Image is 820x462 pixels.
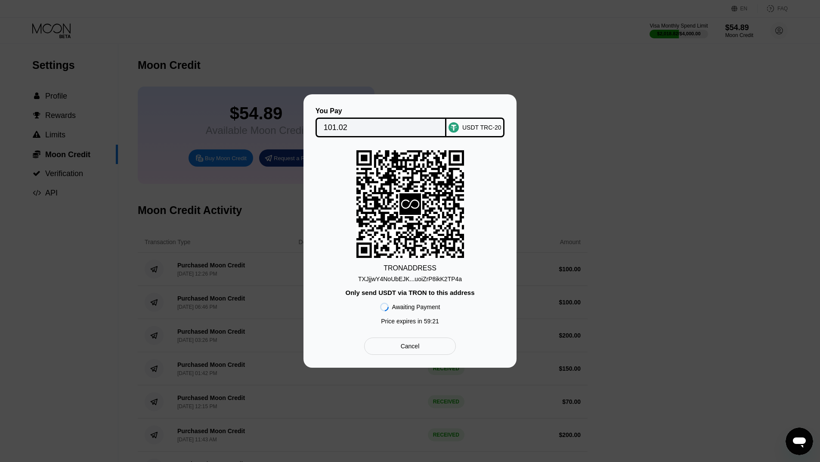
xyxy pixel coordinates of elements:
[786,428,813,455] iframe: Button to launch messaging window
[462,124,501,131] div: USDT TRC-20
[392,304,440,310] div: Awaiting Payment
[384,264,436,272] div: TRON ADDRESS
[401,342,420,350] div: Cancel
[424,318,439,325] span: 59 : 21
[364,338,456,355] div: Cancel
[345,289,474,296] div: Only send USDT via TRON to this address
[358,276,462,282] div: TXJjjwY4NoUbEJK...uoiZrP8ikK2TP4a
[316,107,447,115] div: You Pay
[358,272,462,282] div: TXJjjwY4NoUbEJK...uoiZrP8ikK2TP4a
[316,107,504,137] div: You PayUSDT TRC-20
[381,318,439,325] div: Price expires in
